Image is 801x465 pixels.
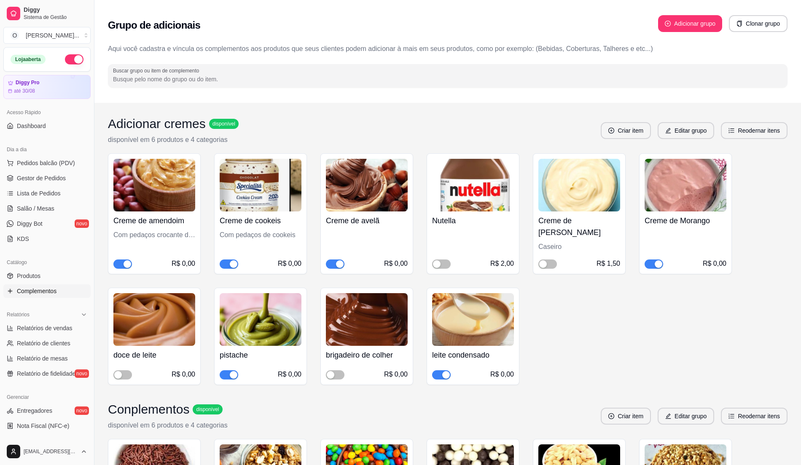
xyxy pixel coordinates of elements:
img: product-image [113,159,195,211]
a: Diggy Proaté 30/08 [3,75,91,99]
h4: Creme de [PERSON_NAME] [538,215,620,238]
h4: Creme de Morango [645,215,726,227]
span: Relatórios [7,311,30,318]
span: Relatório de clientes [17,339,70,347]
div: R$ 0,00 [490,369,514,379]
a: Complementos [3,284,91,298]
button: Alterar Status [65,54,83,64]
span: Relatório de fidelidade [17,369,75,378]
span: KDS [17,235,29,243]
span: [EMAIL_ADDRESS][DOMAIN_NAME] [24,448,77,455]
h4: Nutella [432,215,514,227]
span: Diggy Bot [17,219,43,228]
a: Dashboard [3,119,91,133]
span: edit [665,128,671,134]
span: Relatórios de vendas [17,324,73,332]
span: Complementos [17,287,56,295]
h4: Creme de avelã [326,215,408,227]
span: copy [736,21,742,27]
h3: Conplementos [108,402,189,417]
img: product-image [645,159,726,211]
span: Nota Fiscal (NFC-e) [17,422,69,430]
a: Relatório de fidelidadenovo [3,367,91,380]
span: edit [665,413,671,419]
img: product-image [538,159,620,211]
img: product-image [220,293,301,346]
div: R$ 0,00 [172,369,195,379]
span: Lista de Pedidos [17,189,61,198]
button: plus-circleCriar item [601,122,651,139]
div: Acesso Rápido [3,106,91,119]
a: Relatórios de vendas [3,321,91,335]
a: KDS [3,232,91,246]
img: product-image [113,293,195,346]
span: disponível [211,120,237,127]
div: Loja aberta [11,55,46,64]
div: Com pedaços de cookeis [220,230,301,240]
img: product-image [432,159,514,211]
a: Relatório de clientes [3,337,91,350]
span: Controle de caixa [17,437,63,445]
span: Dashboard [17,122,46,130]
h4: Creme de cookeis [220,215,301,227]
div: R$ 0,00 [384,369,408,379]
div: Caseiro [538,242,620,252]
label: Buscar grupo ou item de complemento [113,67,202,74]
img: product-image [432,293,514,346]
div: R$ 1,50 [597,259,620,269]
p: Aqui você cadastra e víncula os complementos aos produtos que seus clientes podem adicionar à mai... [108,44,788,54]
button: editEditar grupo [658,122,714,139]
button: [EMAIL_ADDRESS][DOMAIN_NAME] [3,441,91,462]
span: Relatório de mesas [17,354,68,363]
button: plus-circleAdicionar grupo [658,15,722,32]
div: R$ 0,00 [172,259,195,269]
span: Entregadores [17,406,52,415]
h4: pistache [220,349,301,361]
h3: Adicionar cremes [108,116,206,131]
h4: Creme de amendoim [113,215,195,227]
a: DiggySistema de Gestão [3,3,91,24]
div: [PERSON_NAME] ... [26,31,79,40]
button: copyClonar grupo [729,15,788,32]
span: Diggy [24,6,87,14]
span: ordered-list [728,128,734,134]
div: Com pedaços crocante de amendoim [113,230,195,240]
span: disponível [194,406,220,413]
a: Nota Fiscal (NFC-e) [3,419,91,433]
img: product-image [326,293,408,346]
a: Relatório de mesas [3,352,91,365]
button: plus-circleCriar item [601,408,651,425]
h2: Grupo de adicionais [108,19,200,32]
span: plus-circle [608,413,614,419]
div: Catálogo [3,256,91,269]
button: ordered-listReodernar itens [721,122,788,139]
p: disponível em 6 produtos e 4 categorias [108,135,239,145]
span: plus-circle [608,128,614,134]
img: product-image [326,159,408,211]
p: disponível em 6 produtos e 4 categorias [108,420,228,430]
h4: leite condensado [432,349,514,361]
div: R$ 0,00 [278,259,301,269]
div: R$ 0,00 [278,369,301,379]
a: Lista de Pedidos [3,187,91,200]
a: Diggy Botnovo [3,217,91,230]
a: Produtos [3,269,91,283]
button: Pedidos balcão (PDV) [3,156,91,170]
article: até 30/08 [14,88,35,94]
div: Dia a dia [3,143,91,156]
a: Controle de caixa [3,434,91,448]
input: Buscar grupo ou item de complemento [113,75,782,83]
a: Salão / Mesas [3,202,91,215]
span: Pedidos balcão (PDV) [17,159,75,167]
h4: doce de leite [113,349,195,361]
a: Gestor de Pedidos [3,171,91,185]
div: Gerenciar [3,390,91,404]
a: Entregadoresnovo [3,404,91,417]
h4: brigadeiro de colher [326,349,408,361]
button: Select a team [3,27,91,44]
span: ordered-list [728,413,734,419]
span: Gestor de Pedidos [17,174,66,182]
span: Salão / Mesas [17,204,54,213]
div: R$ 2,00 [490,259,514,269]
article: Diggy Pro [16,80,40,86]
